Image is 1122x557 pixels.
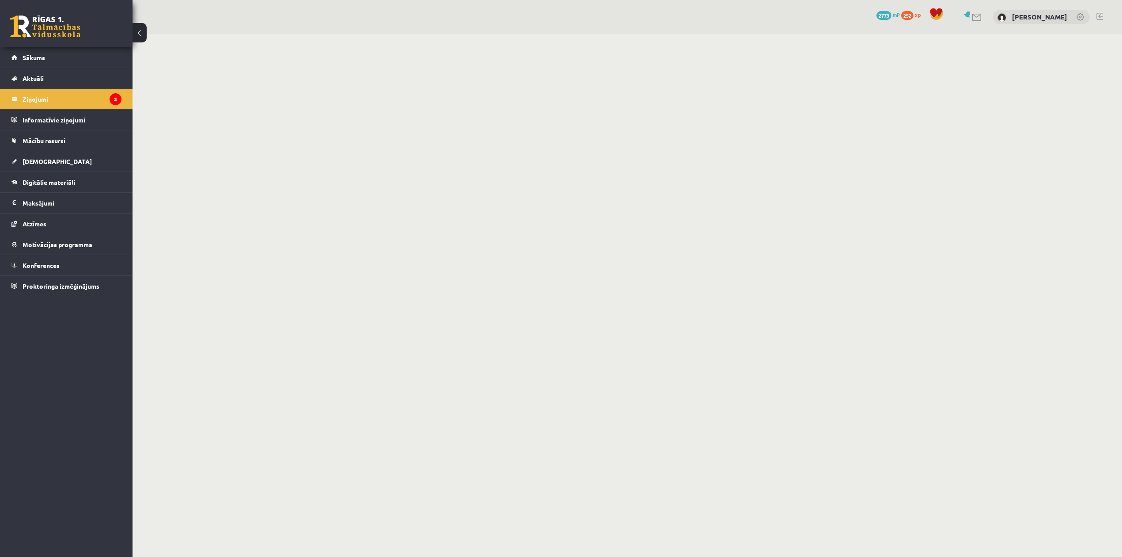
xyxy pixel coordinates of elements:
a: [DEMOGRAPHIC_DATA] [11,151,121,172]
span: mP [893,11,900,18]
span: xp [915,11,921,18]
legend: Maksājumi [23,193,121,213]
a: Motivācijas programma [11,234,121,255]
a: 2773 mP [876,11,900,18]
a: Maksājumi [11,193,121,213]
a: Informatīvie ziņojumi [11,110,121,130]
a: Mācību resursi [11,130,121,151]
a: Sākums [11,47,121,68]
span: Sākums [23,53,45,61]
span: Mācību resursi [23,137,65,145]
a: Digitālie materiāli [11,172,121,192]
a: [PERSON_NAME] [1012,12,1067,21]
span: Proktoringa izmēģinājums [23,282,99,290]
legend: Informatīvie ziņojumi [23,110,121,130]
a: Rīgas 1. Tālmācības vidusskola [10,15,80,38]
span: Aktuāli [23,74,44,82]
a: 252 xp [901,11,925,18]
span: Atzīmes [23,220,46,228]
a: Aktuāli [11,68,121,88]
span: Konferences [23,261,60,269]
span: Digitālie materiāli [23,178,75,186]
span: Motivācijas programma [23,240,92,248]
span: [DEMOGRAPHIC_DATA] [23,157,92,165]
span: 2773 [876,11,891,20]
a: Konferences [11,255,121,275]
a: Proktoringa izmēģinājums [11,276,121,296]
img: Agnese Krūmiņa [997,13,1006,22]
span: 252 [901,11,914,20]
a: Atzīmes [11,214,121,234]
a: Ziņojumi3 [11,89,121,109]
legend: Ziņojumi [23,89,121,109]
i: 3 [110,93,121,105]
